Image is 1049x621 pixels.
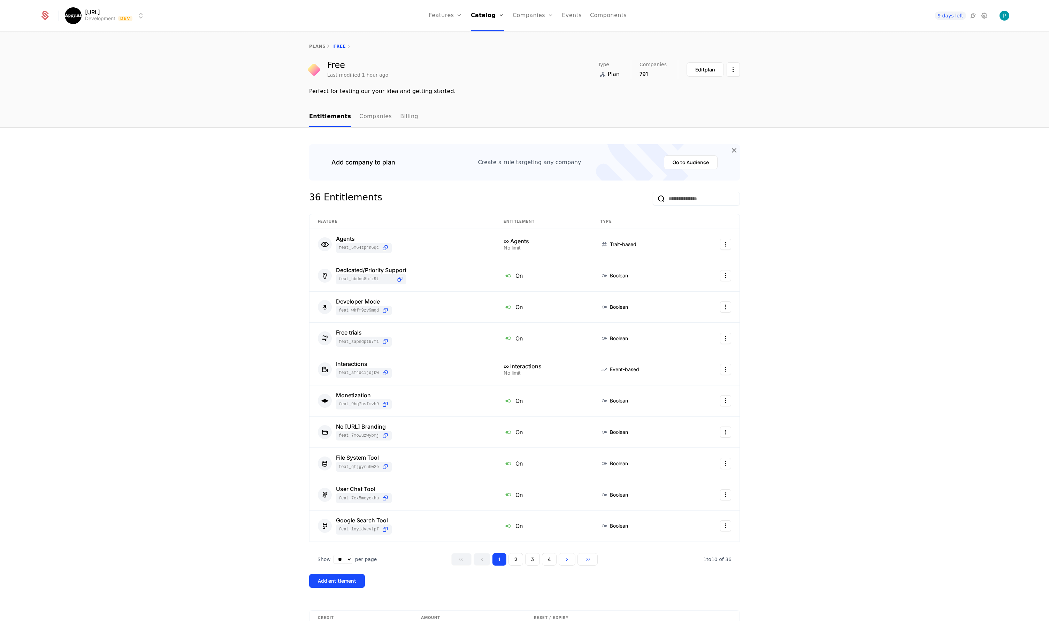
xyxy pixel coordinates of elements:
div: Page navigation [451,553,598,566]
a: 9 days left [935,11,966,20]
div: No limit [504,245,583,250]
div: Free trials [336,330,392,335]
select: Select page size [334,555,352,564]
button: Select action [720,239,731,250]
ul: Choose Sub Page [309,107,418,127]
button: Select action [720,301,731,313]
img: Appy.AI [65,7,82,24]
button: Select action [727,62,740,77]
button: Go to last page [577,553,598,566]
button: Go to page 4 [542,553,557,566]
span: Boolean [610,429,628,436]
button: Select action [720,395,731,406]
div: User Chat Tool [336,486,392,492]
span: Plan [608,70,620,78]
div: On [504,490,583,499]
span: [URL] [85,9,100,15]
span: feat_ZAPndpT97f1 [339,339,379,345]
span: Boolean [610,397,628,404]
div: Development [85,15,115,22]
a: Integrations [969,11,977,20]
button: Go to page 2 [508,553,523,566]
a: Settings [980,11,988,20]
span: Boolean [610,335,628,342]
div: 791 [640,70,667,78]
button: Select environment [67,8,145,23]
div: No [URL] Branding [336,424,392,429]
span: feat_HbdNc8Hfz9T [339,276,393,282]
span: feat_7Cx5mCyEKHu [339,496,379,501]
span: Boolean [610,491,628,498]
div: Create a rule targeting any company [478,158,581,167]
div: Add entitlement [318,577,356,584]
div: On [504,396,583,405]
span: Boolean [610,304,628,310]
div: No limit [504,370,583,375]
div: Last modified 1 hour ago [327,71,388,78]
span: feat_GTJgyrUHw2e [339,464,379,470]
span: Boolean [610,272,628,279]
button: Select action [720,489,731,500]
div: On [504,333,583,343]
div: Monetization [336,392,392,398]
button: Editplan [687,62,724,77]
th: Entitlement [495,214,592,229]
img: Peter Keens [1000,11,1009,21]
span: feat_LoYiDvEvtpF [339,527,379,532]
div: Google Search Tool [336,517,392,523]
span: 1 to 10 of [703,557,725,562]
div: On [504,302,583,312]
th: Type [592,214,690,229]
div: On [504,521,583,530]
a: Entitlements [309,107,351,127]
span: Boolean [610,522,628,529]
div: Edit plan [695,66,715,73]
div: ∞ Agents [504,238,583,244]
div: On [504,271,583,280]
div: Free [327,61,388,69]
span: Show [317,556,331,563]
div: File System Tool [336,455,392,460]
div: On [504,428,583,437]
div: Interactions [336,361,392,367]
div: Perfect for testing our your idea and getting started. [309,87,740,95]
a: plans [309,44,326,49]
div: Add company to plan [331,158,395,167]
button: Select action [720,520,731,531]
a: Companies [359,107,392,127]
span: 36 [703,557,732,562]
button: Go to page 3 [525,553,540,566]
button: Select action [720,333,731,344]
button: Select action [720,270,731,281]
button: Go to next page [559,553,575,566]
span: Trait-based [610,241,636,248]
span: Event-based [610,366,639,373]
span: feat_9bQ7BSFmVh9 [339,401,379,407]
span: feat_Af4DcijDJBW [339,370,379,376]
div: On [504,459,583,468]
div: Dedicated/Priority Support [336,267,406,273]
span: per page [355,556,377,563]
button: Select action [720,364,731,375]
div: Developer Mode [336,299,392,304]
div: 36 Entitlements [309,192,382,206]
button: Go to previous page [474,553,490,566]
button: Go to page 1 [492,553,506,566]
button: Add entitlement [309,574,365,588]
span: Companies [640,62,667,67]
button: Go to first page [451,553,472,566]
button: Open user button [1000,11,1009,21]
a: Billing [400,107,418,127]
div: ∞ Interactions [504,363,583,369]
button: Go to Audience [664,155,718,169]
nav: Main [309,107,740,127]
span: Type [598,62,609,67]
div: Agents [336,236,392,242]
span: Boolean [610,460,628,467]
span: feat_7MowuZWyBmJ [339,433,379,438]
span: Dev [118,16,132,21]
button: Select action [720,427,731,438]
th: Feature [309,214,495,229]
div: Table pagination [309,553,740,566]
